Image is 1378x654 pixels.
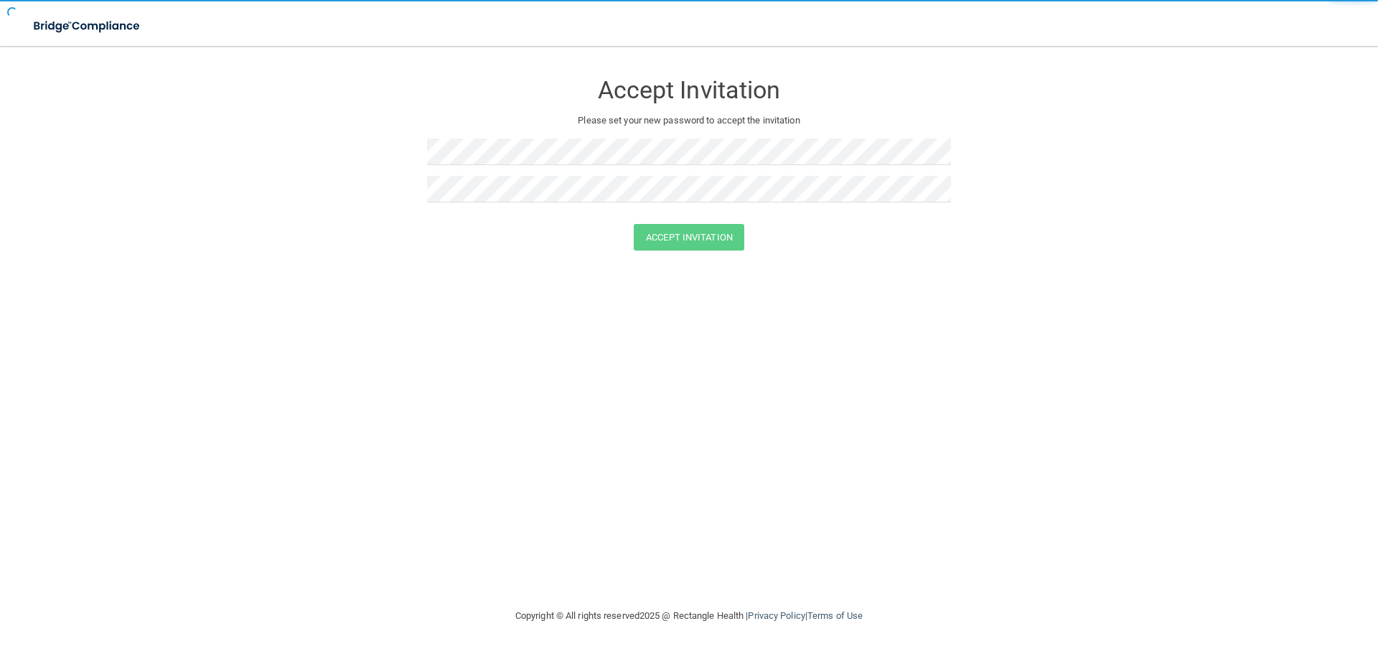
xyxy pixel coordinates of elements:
img: bridge_compliance_login_screen.278c3ca4.svg [22,11,154,41]
a: Terms of Use [807,610,863,621]
p: Please set your new password to accept the invitation [438,112,940,129]
h3: Accept Invitation [427,77,951,103]
a: Privacy Policy [748,610,805,621]
button: Accept Invitation [634,224,744,251]
div: Copyright © All rights reserved 2025 @ Rectangle Health | | [427,593,951,639]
